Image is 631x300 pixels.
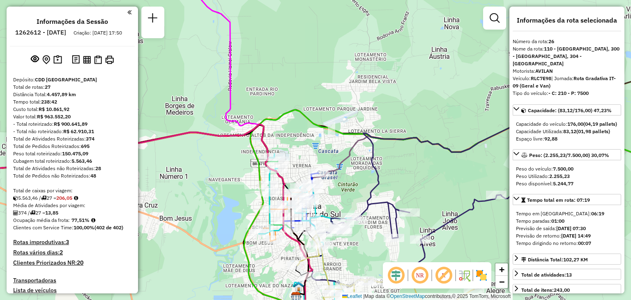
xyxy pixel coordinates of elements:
[521,256,588,263] div: Distância Total:
[513,117,621,146] div: Capacidade: (83,12/176,00) 47,23%
[77,259,83,266] strong: 20
[37,18,108,25] h4: Informações da Sessão
[13,165,131,172] div: Total de Atividades não Roteirizadas:
[70,29,125,37] div: Criação: [DATE] 17:50
[13,239,131,246] h4: Rotas improdutivas:
[513,90,621,97] div: Tipo do veículo:
[434,265,454,285] span: Exibir rótulo
[29,53,41,66] button: Exibir sessão original
[528,107,612,113] span: Capacidade: (83,12/176,00) 47,23%
[13,224,74,231] span: Clientes com Service Time:
[513,16,621,24] h4: Informações da rota selecionada
[513,269,621,280] a: Total de atividades:13
[37,113,71,120] strong: R$ 963.552,20
[60,249,63,256] strong: 2
[390,293,425,299] a: OpenStreetMap
[13,202,131,209] div: Média de Atividades por viagem:
[94,224,123,231] strong: (402 de 402)
[13,128,131,135] div: - Total não roteirizado:
[551,218,564,224] strong: 01:00
[516,135,618,143] div: Espaço livre:
[513,149,621,160] a: Peso: (2.255,23/7.500,00) 30,07%
[70,53,81,66] button: Logs desbloquear sessão
[516,166,573,172] span: Peso do veículo:
[513,75,616,89] span: | Jornada:
[516,120,618,128] div: Capacidade do veículo:
[56,195,72,201] strong: 206,05
[92,54,104,66] button: Visualizar Romaneio
[516,225,618,232] div: Previsão de saída:
[81,54,92,65] button: Visualizar relatório de Roteirização
[513,38,621,45] div: Número da rota:
[54,121,88,127] strong: R$ 900.641,89
[386,265,406,285] span: Ocultar deslocamento
[583,121,617,127] strong: (04,19 pallets)
[516,128,618,135] div: Capacidade Utilizada:
[516,217,618,225] div: Tempo paradas:
[13,259,131,266] h4: Clientes Priorizados NR:
[74,224,94,231] strong: 100,00%
[548,38,554,44] strong: 26
[13,113,131,120] div: Valor total:
[45,84,51,90] strong: 27
[563,256,588,263] span: 102,27 KM
[591,210,604,217] strong: 06:19
[13,150,131,157] div: Peso total roteirizado:
[13,187,131,194] div: Total de caixas por viagem:
[535,68,553,74] strong: AVILAN
[578,240,591,246] strong: 00:07
[516,240,618,247] div: Tempo dirigindo no retorno:
[513,46,619,67] strong: 110 - [GEOGRAPHIC_DATA], 300 - [GEOGRAPHIC_DATA], 304 - [GEOGRAPHIC_DATA]
[499,277,504,287] span: −
[527,197,590,203] span: Tempo total em rota: 07:19
[39,106,69,112] strong: R$ 10.861,92
[30,210,35,215] i: Total de rotas
[13,210,18,215] i: Total de Atividades
[41,53,52,66] button: Centralizar mapa no depósito ou ponto de apoio
[13,277,131,284] h4: Transportadoras
[513,194,621,205] a: Tempo total em rota: 07:19
[566,272,572,278] strong: 13
[516,232,618,240] div: Previsão de retorno:
[71,158,92,164] strong: 5.563,46
[553,180,573,187] strong: 5.244,77
[516,173,618,180] div: Peso Utilizado:
[554,287,570,293] strong: 243,00
[521,286,570,294] div: Total de itens:
[513,104,621,115] a: Capacidade: (83,12/176,00) 47,23%
[95,165,101,171] strong: 28
[13,172,131,180] div: Total de Pedidos não Roteirizados:
[62,150,88,157] strong: 150.475,09
[531,75,551,81] strong: RLC7E98
[556,225,586,231] strong: [DATE] 07:30
[486,10,503,26] a: Exibir filtros
[567,121,583,127] strong: 176,00
[548,90,589,96] strong: - C: 210 - P: 7500
[45,210,58,216] strong: 13,85
[340,293,513,300] div: Map data © contributors,© 2025 TomTom, Microsoft
[86,136,94,142] strong: 374
[513,67,621,75] div: Motorista:
[41,196,46,201] i: Total de rotas
[475,269,488,282] img: Exibir/Ocultar setores
[13,287,131,294] h4: Lista de veículos
[499,264,504,275] span: +
[74,196,78,201] i: Meta Caixas/viagem: 227,95 Diferença: -21,90
[410,265,430,285] span: Ocultar NR
[63,128,94,134] strong: R$ 62.910,31
[66,238,69,246] strong: 3
[13,196,18,201] i: Cubagem total roteirizado
[91,218,95,223] em: Média calculada utilizando a maior ocupação (%Peso ou %Cubagem) de cada rota da sessão. Rotas cro...
[13,135,131,143] div: Total de Atividades Roteirizadas:
[513,284,621,295] a: Total de itens:243,00
[13,83,131,91] div: Total de rotas:
[13,157,131,165] div: Cubagem total roteirizado:
[544,136,557,142] strong: 92,88
[13,249,131,256] h4: Rotas vários dias:
[35,76,97,83] strong: CDD [GEOGRAPHIC_DATA]
[13,91,131,98] div: Distância Total:
[127,7,131,17] a: Clique aqui para minimizar o painel
[513,207,621,250] div: Tempo total em rota: 07:19
[71,217,90,223] strong: 77,51%
[145,10,161,28] a: Nova sessão e pesquisa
